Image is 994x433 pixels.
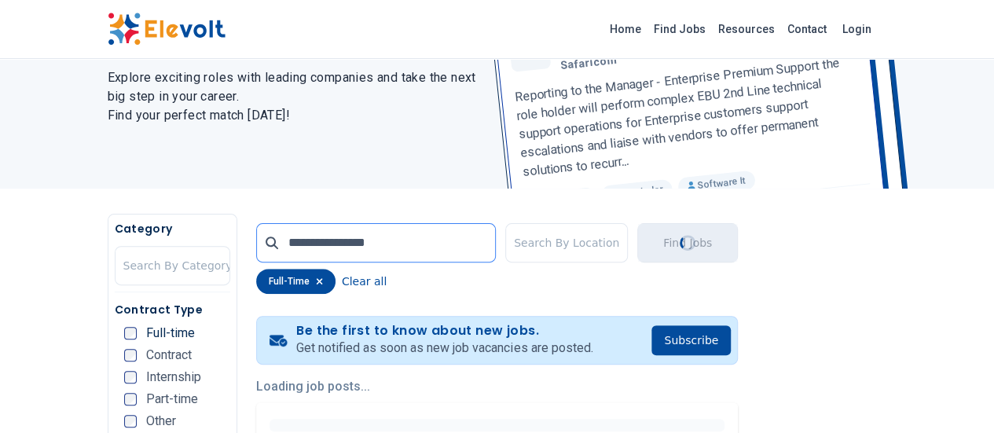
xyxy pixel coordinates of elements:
[146,371,201,383] span: Internship
[124,349,137,361] input: Contract
[108,13,226,46] img: Elevolt
[146,415,176,427] span: Other
[256,269,336,294] div: full-time
[124,393,137,405] input: Part-time
[124,327,137,339] input: Full-time
[108,2,479,59] h1: The Latest Jobs in [GEOGRAPHIC_DATA]
[637,223,738,262] button: Find JobsLoading...
[146,327,195,339] span: Full-time
[296,339,592,358] p: Get notified as soon as new job vacancies are posted.
[712,17,781,42] a: Resources
[678,233,696,251] div: Loading...
[124,371,137,383] input: Internship
[342,269,387,294] button: Clear all
[146,393,198,405] span: Part-time
[256,377,738,396] p: Loading job posts...
[915,358,994,433] iframe: Chat Widget
[108,68,479,125] h2: Explore exciting roles with leading companies and take the next big step in your career. Find you...
[651,325,731,355] button: Subscribe
[296,323,592,339] h4: Be the first to know about new jobs.
[124,415,137,427] input: Other
[647,17,712,42] a: Find Jobs
[781,17,833,42] a: Contact
[146,349,192,361] span: Contract
[603,17,647,42] a: Home
[115,221,230,237] h5: Category
[115,302,230,317] h5: Contract Type
[833,13,881,45] a: Login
